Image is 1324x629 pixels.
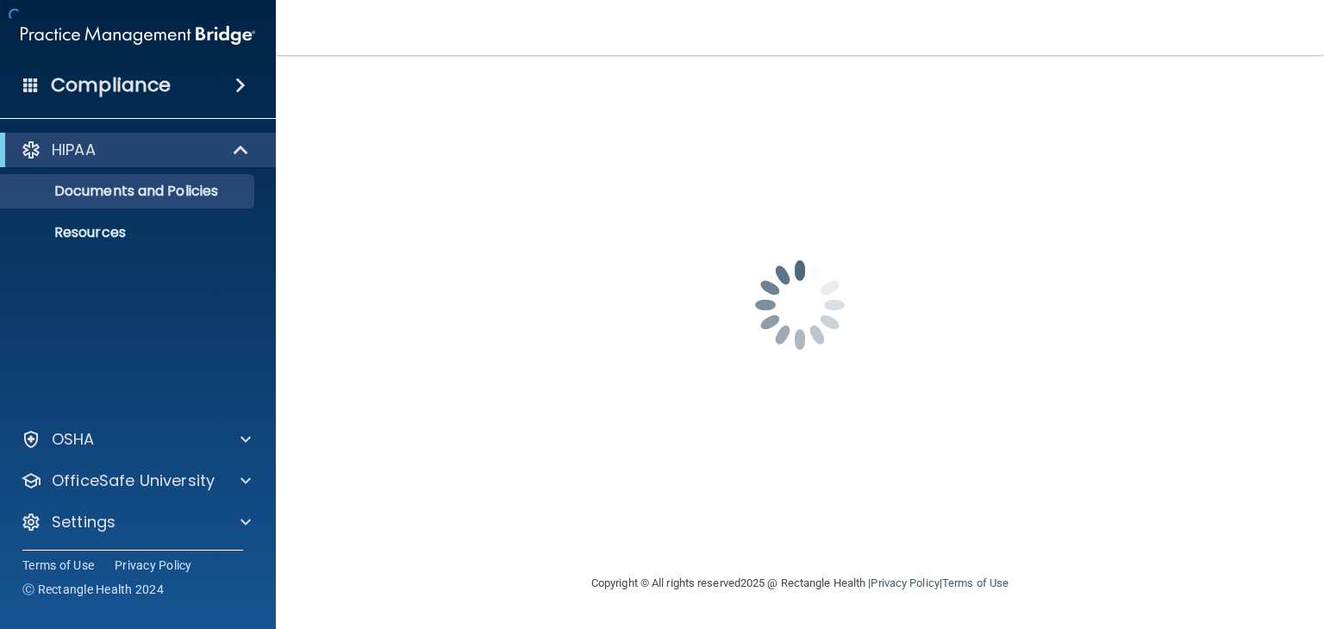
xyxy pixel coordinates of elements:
a: Settings [21,512,251,532]
a: OfficeSafe University [21,470,251,491]
a: OSHA [21,429,251,450]
p: OfficeSafe University [52,470,215,491]
p: Documents and Policies [11,183,247,200]
p: HIPAA [52,140,96,160]
a: Terms of Use [22,557,94,574]
h4: Compliance [51,73,171,97]
a: Terms of Use [942,576,1009,589]
a: Privacy Policy [115,557,192,574]
div: Copyright © All rights reserved 2025 @ Rectangle Health | | [485,556,1115,611]
span: Ⓒ Rectangle Health 2024 [22,581,164,598]
img: PMB logo [21,18,255,53]
iframe: Drift Widget Chat Controller [1027,516,1303,584]
p: OSHA [52,429,95,450]
a: HIPAA [21,140,250,160]
p: Settings [52,512,116,532]
p: Resources [11,224,247,241]
a: Privacy Policy [871,576,939,589]
img: spinner.e123f6fc.gif [714,219,886,391]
